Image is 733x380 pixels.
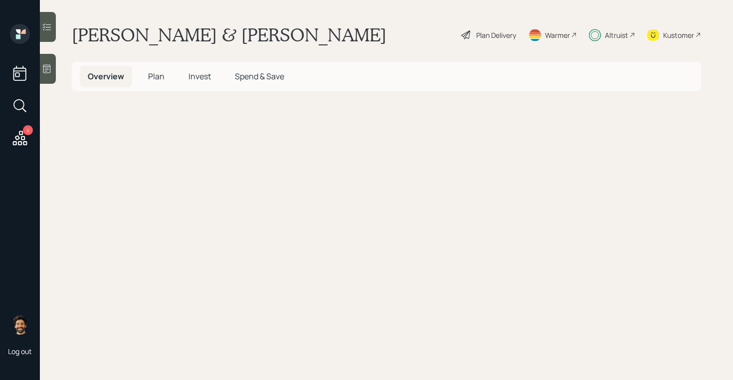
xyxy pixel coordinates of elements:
span: Invest [188,71,211,82]
span: Plan [148,71,165,82]
div: Altruist [605,30,628,40]
span: Overview [88,71,124,82]
h1: [PERSON_NAME] & [PERSON_NAME] [72,24,386,46]
div: Log out [8,347,32,356]
div: Warmer [545,30,570,40]
span: Spend & Save [235,71,284,82]
div: Plan Delivery [476,30,516,40]
div: 4 [23,125,33,135]
div: Kustomer [663,30,694,40]
img: eric-schwartz-headshot.png [10,315,30,335]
